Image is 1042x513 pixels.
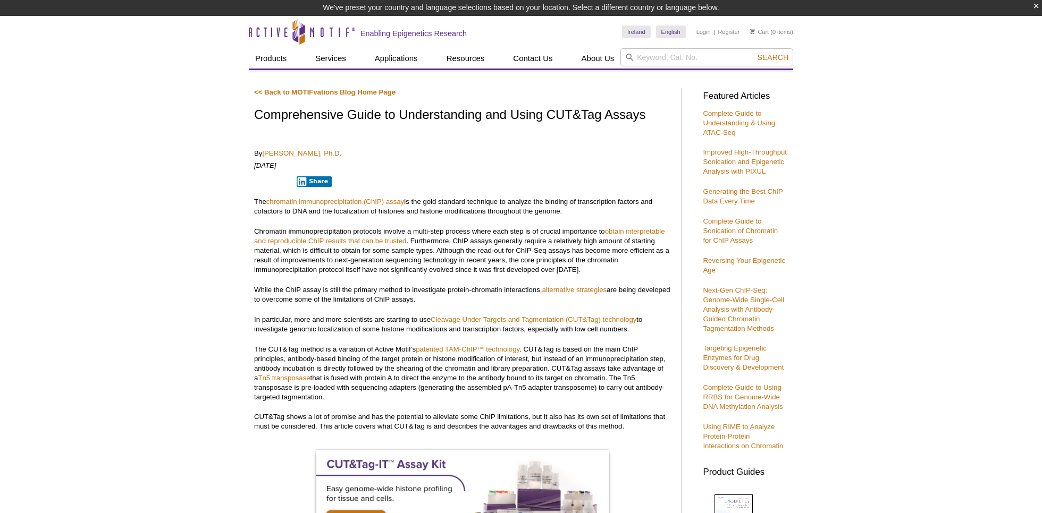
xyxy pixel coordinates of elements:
a: English [656,25,686,38]
a: Complete Guide to Using RRBS for Genome-Wide DNA Methylation Analysis [703,383,783,411]
p: CUT&Tag shows a lot of promise and has the potential to alleviate some ChIP limitations, but it a... [254,412,670,431]
a: Products [249,48,293,69]
a: chromatin immunoprecipitation (ChIP) assay [266,198,404,206]
li: (0 items) [750,25,793,38]
button: Share [297,176,332,187]
input: Keyword, Cat. No. [620,48,793,66]
span: Search [758,53,788,62]
a: Contact Us [507,48,559,69]
a: Login [696,28,711,36]
a: Tn5 transposase [258,374,310,382]
p: Chromatin immunoprecipitation protocols involve a multi-step process where each step is of crucia... [254,227,670,275]
a: Using RIME to Analyze Protein-Protein Interactions on Chromatin [703,423,783,450]
a: patented TAM-ChIP™ technology [416,345,519,353]
em: [DATE] [254,161,276,169]
h3: Product Guides [703,461,788,477]
a: Next-Gen ChIP-Seq: Genome-Wide Single-Cell Analysis with Antibody-Guided Chromatin Tagmentation M... [703,286,784,332]
a: Targeting Epigenetic Enzymes for Drug Discovery & Development [703,344,784,371]
a: Reversing Your Epigenetic Age [703,256,785,274]
li: | [713,25,715,38]
button: Search [754,53,792,62]
h2: Enabling Epigenetics Research [360,29,467,38]
a: [PERSON_NAME], Ph.D. [262,149,341,157]
p: While the ChIP assay is still the primary method to investigate protein-chromatin interactions, a... [254,285,670,304]
h1: Comprehensive Guide to Understanding and Using CUT&Tag Assays [254,108,670,123]
iframe: X Post Button [254,176,289,186]
a: Improved High-Throughput Sonication and Epigenetic Analysis with PIXUL [703,148,787,175]
a: Resources [440,48,491,69]
a: Cleavage Under Targets and Tagmentation (CUT&Tag) technology [431,315,636,323]
a: Applications [368,48,424,69]
p: The is the gold standard technique to analyze the binding of transcription factors and cofactors ... [254,197,670,216]
a: About Us [575,48,621,69]
a: << Back to MOTIFvations Blog Home Page [254,88,396,96]
a: Ireland [622,25,651,38]
p: By [254,149,670,158]
a: Register [718,28,740,36]
a: Complete Guide to Understanding & Using ATAC-Seq [703,109,775,136]
p: The CUT&Tag method is a variation of Active Motif’s . CUT&Tag is based on the main ChIP principle... [254,345,670,402]
a: Cart [750,28,769,36]
a: alternative strategies [542,286,607,294]
h3: Featured Articles [703,92,788,101]
img: Your Cart [750,29,755,34]
a: Complete Guide to Sonication of Chromatin for ChIP Assays [703,217,778,244]
a: Services [309,48,352,69]
a: Generating the Best ChIP Data Every Time [703,187,783,205]
p: In particular, more and more scientists are starting to use to investigate genomic localization o... [254,315,670,334]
